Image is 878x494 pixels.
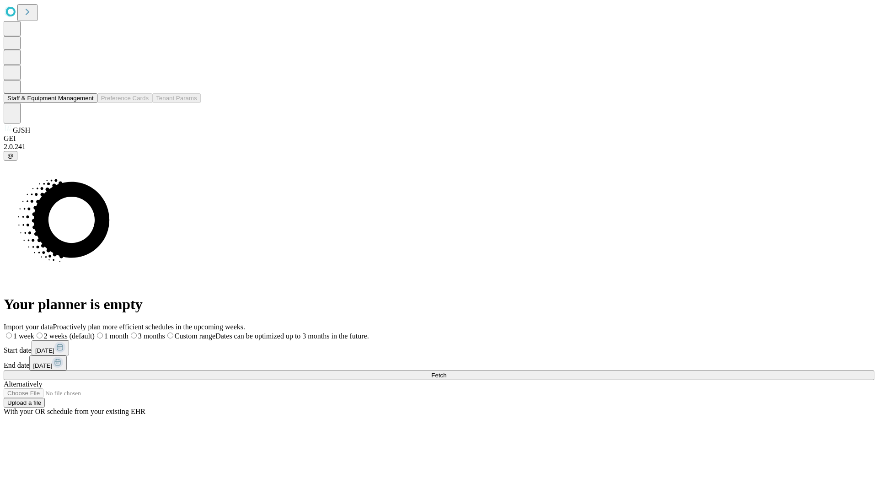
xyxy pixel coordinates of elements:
span: Alternatively [4,380,42,388]
span: Custom range [175,332,215,340]
span: Proactively plan more efficient schedules in the upcoming weeks. [53,323,245,331]
span: 1 week [13,332,34,340]
button: Staff & Equipment Management [4,93,97,103]
div: 2.0.241 [4,143,874,151]
button: [DATE] [29,355,67,370]
input: Custom rangeDates can be optimized up to 3 months in the future. [167,333,173,338]
h1: Your planner is empty [4,296,874,313]
span: 1 month [104,332,128,340]
span: Import your data [4,323,53,331]
button: Preference Cards [97,93,152,103]
span: 3 months [138,332,165,340]
span: Fetch [431,372,446,379]
button: Fetch [4,370,874,380]
span: GJSH [13,126,30,134]
span: Dates can be optimized up to 3 months in the future. [215,332,369,340]
input: 1 week [6,333,12,338]
span: 2 weeks (default) [44,332,95,340]
div: Start date [4,340,874,355]
button: Tenant Params [152,93,201,103]
span: [DATE] [35,347,54,354]
input: 3 months [131,333,137,338]
span: [DATE] [33,362,52,369]
span: @ [7,152,14,159]
div: End date [4,355,874,370]
span: With your OR schedule from your existing EHR [4,408,145,415]
div: GEI [4,134,874,143]
button: [DATE] [32,340,69,355]
input: 2 weeks (default) [37,333,43,338]
button: @ [4,151,17,161]
button: Upload a file [4,398,45,408]
input: 1 month [97,333,103,338]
